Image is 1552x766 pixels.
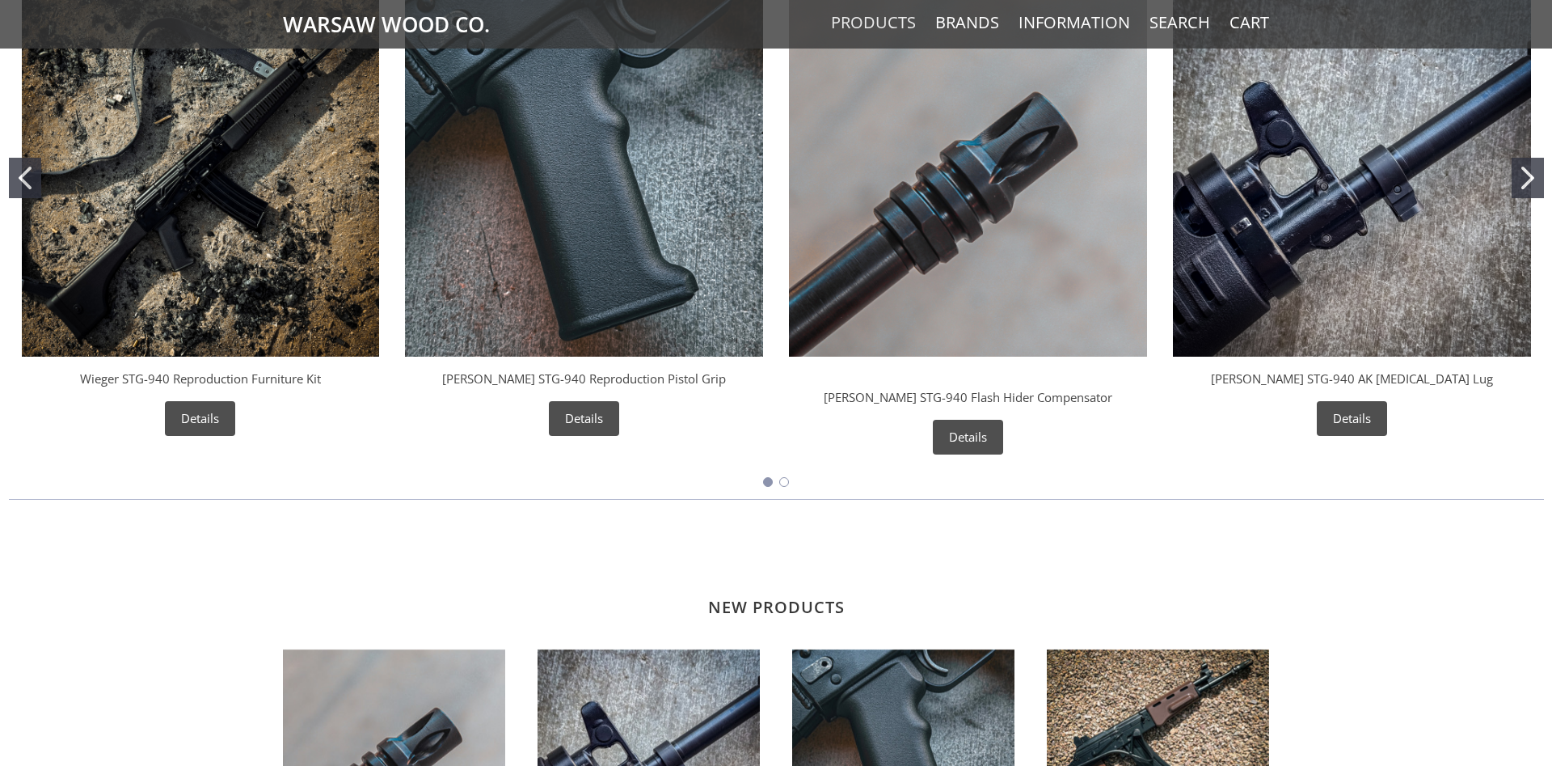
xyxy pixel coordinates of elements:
a: Details [165,401,235,436]
a: Details [933,420,1003,455]
a: [PERSON_NAME] STG-940 Flash Hider Compensator [824,389,1112,405]
button: Go to slide 2 [779,477,789,487]
a: Search [1149,12,1210,33]
h2: New Products [283,548,1269,617]
a: Details [1317,401,1387,436]
a: Wieger STG-940 Reproduction Furniture Kit [80,370,321,387]
a: Products [831,12,916,33]
a: Brands [935,12,999,33]
a: [PERSON_NAME] STG-940 AK [MEDICAL_DATA] Lug [1211,370,1493,387]
a: Cart [1229,12,1269,33]
a: Details [549,401,619,436]
a: [PERSON_NAME] STG-940 Reproduction Pistol Grip [442,370,726,387]
div: Warsaw Wood Co. [909,370,1027,388]
button: Go to slide 2 [1512,158,1544,198]
button: Go to slide 1 [9,158,41,198]
a: Information [1018,12,1130,33]
button: Go to slide 1 [763,477,773,487]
